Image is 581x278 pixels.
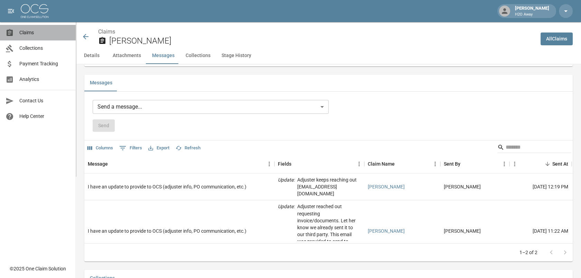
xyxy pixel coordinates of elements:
[552,154,568,174] div: Sent At
[19,45,70,52] span: Collections
[364,154,440,174] div: Claim Name
[86,143,115,154] button: Select columns
[216,47,257,64] button: Stage History
[430,159,440,169] button: Menu
[93,100,329,114] div: Send a message...
[297,176,361,197] p: Adjuster keeps reaching out [EMAIL_ADDRESS][DOMAIN_NAME]
[509,159,520,169] button: Menu
[264,159,274,169] button: Menu
[444,183,481,190] div: Emma Young
[297,203,361,258] p: Adjuster reached out requesting invoice/documents. Let her know we already sent it to our third p...
[368,228,405,234] a: [PERSON_NAME]
[354,159,364,169] button: Menu
[19,97,70,104] span: Contact Us
[109,36,535,46] h2: [PERSON_NAME]
[19,76,70,83] span: Analytics
[118,142,144,154] button: Show filters
[98,28,535,36] nav: breadcrumb
[274,154,364,174] div: Fields
[21,4,48,18] img: ocs-logo-white-transparent.png
[368,154,395,174] div: Claim Name
[108,159,118,169] button: Sort
[98,28,115,35] a: Claims
[19,29,70,36] span: Claims
[88,154,108,174] div: Message
[4,4,18,18] button: open drawer
[19,113,70,120] span: Help Center
[291,159,301,169] button: Sort
[180,47,216,64] button: Collections
[19,60,70,67] span: Payment Tracking
[174,143,202,154] button: Refresh
[541,33,573,45] a: AllClaims
[368,183,405,190] a: [PERSON_NAME]
[84,75,573,91] div: related-list tabs
[147,143,171,154] button: Export
[444,228,481,234] div: Emma Young
[444,154,460,174] div: Sent By
[509,200,572,261] div: [DATE] 11:22 AM
[76,47,107,64] button: Details
[84,154,274,174] div: Message
[515,12,549,18] p: H2O Away
[440,154,509,174] div: Sent By
[509,174,572,200] div: [DATE] 12:19 PM
[88,183,246,190] div: I have an update to provide to OCS (adjuster info, PO communication, etc.)
[88,228,246,234] div: I have an update to provide to OCS (adjuster info, PO communication, etc.)
[84,75,118,91] button: Messages
[395,159,404,169] button: Sort
[76,47,581,64] div: anchor tabs
[278,203,294,258] p: Update :
[278,176,294,197] p: Update :
[278,154,291,174] div: Fields
[499,159,509,169] button: Menu
[509,154,572,174] div: Sent At
[519,249,537,256] p: 1–2 of 2
[543,159,552,169] button: Sort
[10,265,66,272] div: © 2025 One Claim Solution
[107,47,147,64] button: Attachments
[147,47,180,64] button: Messages
[497,142,571,154] div: Search
[512,5,552,17] div: [PERSON_NAME]
[460,159,470,169] button: Sort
